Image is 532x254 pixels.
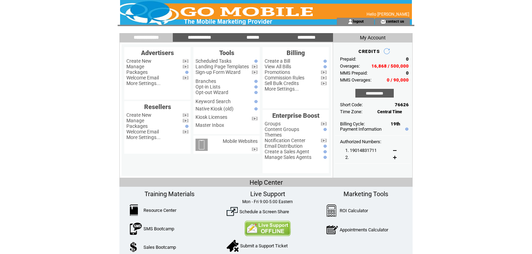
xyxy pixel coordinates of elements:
[145,190,194,198] span: Training Materials
[126,134,161,140] a: More Settings...
[340,77,371,83] span: MMS Overages:
[126,129,159,134] a: Welcome Email
[353,19,364,23] a: logout
[143,208,176,213] a: Resource Center
[265,69,290,75] a: Promotions
[183,76,189,80] img: video.png
[253,91,258,94] img: help.gif
[380,19,386,24] img: contact_us_icon.gif
[126,64,144,69] a: Manage
[340,56,356,62] span: Prepaid:
[126,112,152,118] a: Create New
[250,179,283,186] span: Help Center
[195,139,208,151] img: mobile-websites.png
[195,122,224,128] a: Master Inbox
[340,208,368,213] a: ROI Calculator
[322,60,327,63] img: help.gif
[195,84,220,90] a: Opt-in Lists
[195,114,227,120] a: Kiosk Licenses
[195,69,241,75] a: Sign-up Form Wizard
[387,77,409,83] span: 0 / 90,000
[126,75,159,80] a: Welcome Email
[348,19,353,24] img: account_icon.gif
[184,125,189,128] img: help.gif
[321,70,327,74] img: video.png
[183,59,189,63] img: video.png
[321,122,327,126] img: video.png
[265,143,303,149] a: Email Distribution
[195,106,234,111] a: Native Kiosk (old)
[130,242,138,252] img: SalesBootcamp.png
[345,148,377,153] span: 1. 19014831711
[143,245,176,250] a: Sales Bootcamp
[183,130,189,134] img: video.png
[141,49,174,56] span: Advertisers
[406,70,409,76] span: 0
[195,99,231,104] a: Keyword Search
[126,80,161,86] a: More Settings...
[184,71,189,74] img: help.gif
[406,56,409,62] span: 0
[340,227,388,232] a: Appointments Calculator
[265,132,282,138] a: Themes
[265,86,299,92] a: More Settings...
[126,69,148,75] a: Packages
[144,103,171,110] span: Resellers
[183,113,189,117] img: video.png
[340,139,381,144] span: Authorized Numbers:
[326,224,338,236] img: AppointmentCalc.png
[195,64,249,69] a: Landing Page Templates
[321,82,327,85] img: video.png
[265,149,309,154] a: Create a Sales Agent
[265,64,291,69] a: View All Bills
[343,190,388,198] span: Marketing Tools
[377,109,402,114] span: Central Time
[252,65,258,69] img: video.png
[265,58,290,64] a: Create a Bill
[265,154,311,160] a: Manage Sales Agents
[340,109,362,114] span: Time Zone:
[195,58,231,64] a: Scheduled Tasks
[345,155,349,160] span: 2.
[395,102,409,107] span: 76626
[253,85,258,88] img: help.gif
[183,65,189,69] img: video.png
[287,49,305,56] span: Billing
[371,63,409,69] span: 16,868 / 500,000
[240,243,288,248] a: Submit a Support Ticket
[322,145,327,148] img: help.gif
[321,76,327,80] img: video.png
[340,121,365,126] span: Billing Cycle:
[340,70,368,76] span: MMS Prepaid:
[143,226,174,231] a: SMS Bootcamp
[195,90,228,95] a: Opt-out Wizard
[391,121,400,126] span: 19th
[386,19,404,23] a: contact us
[252,117,258,121] img: video.png
[227,206,238,217] img: ScreenShare.png
[195,78,216,84] a: Branches
[321,139,327,143] img: video.png
[126,118,144,123] a: Manage
[223,138,258,144] a: Mobile Websites
[326,205,337,217] img: Calculator.png
[404,128,408,131] img: help.gif
[126,58,152,64] a: Create New
[340,63,360,69] span: Overages:
[272,112,319,119] span: Enterprise Boost
[253,80,258,83] img: help.gif
[265,121,281,126] a: Groups
[219,49,234,56] span: Tools
[252,70,258,74] img: video.png
[322,156,327,159] img: help.gif
[322,150,327,153] img: help.gif
[253,60,258,63] img: help.gif
[340,102,363,107] span: Short Code:
[367,12,409,17] span: Hello [PERSON_NAME]
[250,190,285,198] span: Live Support
[322,65,327,68] img: help.gif
[242,199,293,204] span: Mon - Fri 9:00-5:00 Eastern
[265,75,304,80] a: Commission Rules
[340,126,382,132] a: Payment Information
[265,80,299,86] a: Sell Bulk Credits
